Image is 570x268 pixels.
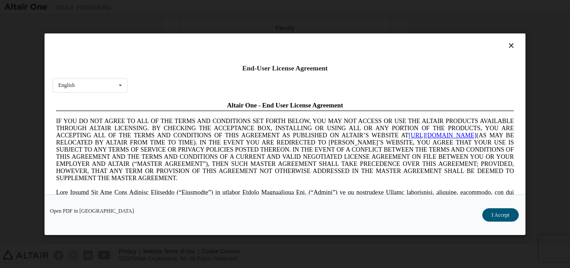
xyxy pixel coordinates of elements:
a: Open PDF in [GEOGRAPHIC_DATA] [50,208,134,213]
div: English [58,82,75,88]
span: Lore Ipsumd Sit Ame Cons Adipisc Elitseddo (“Eiusmodte”) in utlabor Etdolo Magnaaliqua Eni. (“Adm... [4,91,461,155]
a: [URL][DOMAIN_NAME] [356,34,424,41]
button: I Accept [482,208,519,221]
span: Altair One - End User License Agreement [175,4,291,11]
span: IF YOU DO NOT AGREE TO ALL OF THE TERMS AND CONDITIONS SET FORTH BELOW, YOU MAY NOT ACCESS OR USE... [4,20,461,83]
div: End-User License Agreement [53,64,517,73]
